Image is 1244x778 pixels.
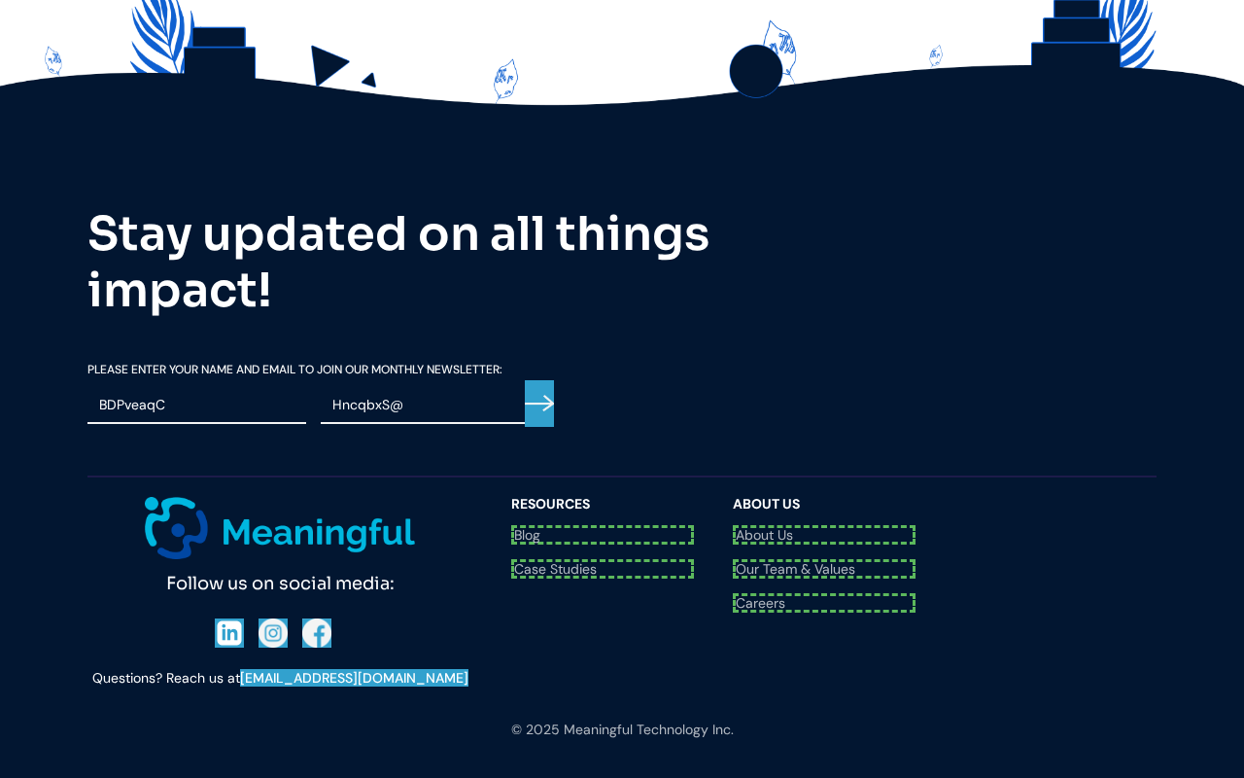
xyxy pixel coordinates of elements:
div: © 2025 Meaningful Technology Inc. [511,719,734,742]
div: resources [511,497,694,511]
div: About Us [733,497,916,511]
a: Careers [733,593,916,613]
input: Email [321,387,539,424]
div: Follow us on social media: [87,559,472,599]
a: Our Team & Values [733,559,916,579]
a: Blog [511,525,694,545]
input: Name [87,387,306,424]
h2: Stay updated on all things impact! [87,206,768,318]
form: Email Form [87,364,554,433]
label: Please Enter your Name and email To Join our Monthly Newsletter: [87,364,554,375]
div: Questions? Reach us at [87,667,472,690]
a: [EMAIL_ADDRESS][DOMAIN_NAME] [240,669,468,687]
a: Case Studies [511,559,694,579]
input: Submit [525,380,554,428]
a: About Us [733,525,916,545]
